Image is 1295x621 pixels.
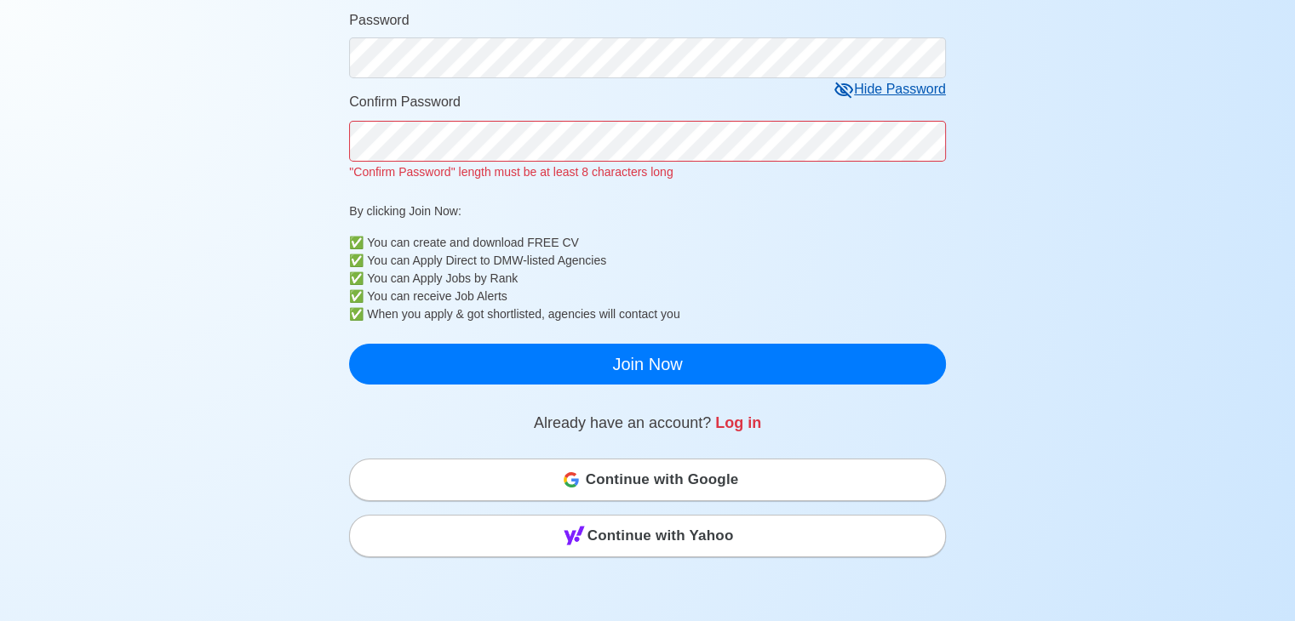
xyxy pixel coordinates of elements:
[349,459,946,501] button: Continue with Google
[349,202,946,220] p: By clicking Join Now:
[586,463,739,497] span: Continue with Google
[349,13,409,27] span: Password
[349,94,461,109] span: Confirm Password
[349,288,364,305] b: ✅
[349,305,364,323] b: ✅
[587,519,734,553] span: Continue with Yahoo
[367,288,946,305] div: You can receive Job Alerts
[349,252,364,270] b: ✅
[367,234,946,252] div: You can create and download FREE CV
[367,252,946,270] div: You can Apply Direct to DMW-listed Agencies
[715,414,761,431] a: Log in
[349,270,364,288] b: ✅
[349,165,673,179] small: "Confirm Password" length must be at least 8 characters long
[349,234,364,252] b: ✅
[367,305,946,323] div: When you apply & got shortlisted, agencies will contact you
[349,344,946,385] button: Join Now
[367,270,946,288] div: You can Apply Jobs by Rank
[834,79,946,100] div: Hide Password
[349,412,946,435] p: Already have an account?
[349,515,946,557] button: Continue with Yahoo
